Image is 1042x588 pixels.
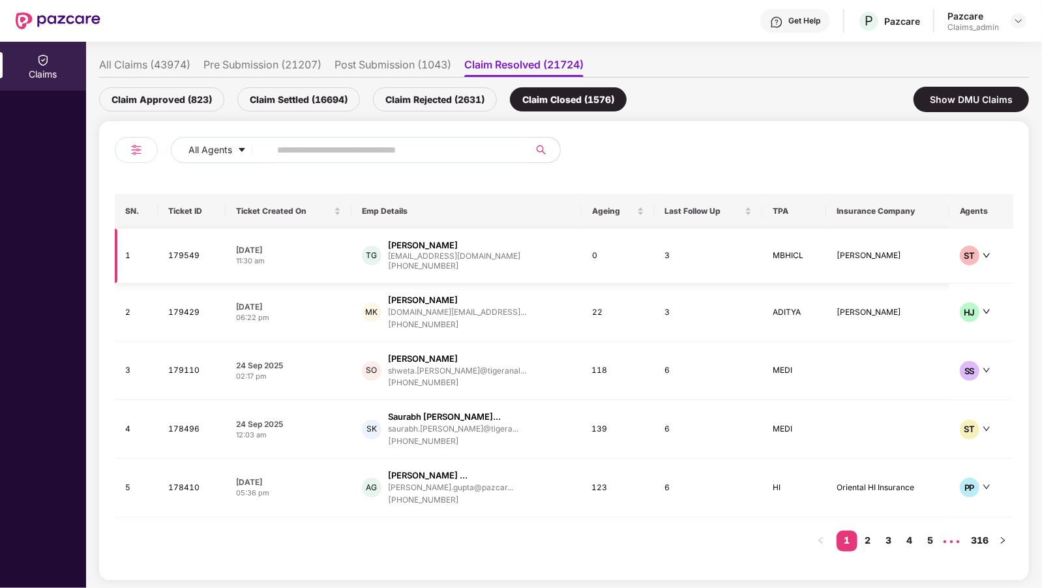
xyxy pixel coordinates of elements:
[826,229,949,284] td: [PERSON_NAME]
[941,531,962,551] li: Next 5 Pages
[857,531,878,551] li: 2
[388,239,458,252] div: [PERSON_NAME]
[811,531,831,551] button: left
[464,58,584,77] li: Claim Resolved (21724)
[115,229,158,284] td: 1
[592,206,634,216] span: Ageing
[388,308,526,316] div: [DOMAIN_NAME][EMAIL_ADDRESS]...
[158,459,226,518] td: 178410
[920,531,941,551] li: 5
[351,194,582,229] th: Emp Details
[960,478,979,497] div: PP
[960,361,979,381] div: SS
[362,246,381,265] div: TG
[914,87,1029,112] div: Show DMU Claims
[878,531,899,550] a: 3
[115,284,158,342] td: 2
[115,400,158,459] td: 4
[388,424,518,433] div: saurabh.[PERSON_NAME]@tigera...
[582,459,655,518] td: 123
[171,137,275,163] button: All Agentscaret-down
[762,342,826,401] td: MEDI
[236,488,341,499] div: 05:36 pm
[388,494,513,507] div: [PHONE_NUMBER]
[941,531,962,551] span: •••
[865,13,873,29] span: P
[960,420,979,439] div: ST
[655,459,762,518] td: 6
[99,87,224,111] div: Claim Approved (823)
[992,531,1013,551] li: Next Page
[99,58,190,77] li: All Claims (43974)
[655,400,762,459] td: 6
[388,377,526,389] div: [PHONE_NUMBER]
[949,194,1013,229] th: Agents
[236,206,331,216] span: Ticket Created On
[158,284,226,342] td: 179429
[528,137,561,163] button: search
[983,425,990,433] span: down
[762,284,826,342] td: ADITYA
[837,531,857,551] li: 1
[983,366,990,374] span: down
[388,260,520,272] div: [PHONE_NUMBER]
[528,145,554,155] span: search
[655,342,762,401] td: 6
[655,194,762,229] th: Last Follow Up
[1013,16,1024,26] img: svg+xml;base64,PHN2ZyBpZD0iRHJvcGRvd24tMzJ4MzIiIHhtbG5zPSJodHRwOi8vd3d3LnczLm9yZy8yMDAwL3N2ZyIgd2...
[857,531,878,550] a: 2
[826,459,949,518] td: Oriental HI Insurance
[115,194,158,229] th: SN.
[899,531,920,551] li: 4
[960,302,979,322] div: HJ
[388,319,526,331] div: [PHONE_NUMBER]
[826,284,949,342] td: [PERSON_NAME]
[188,143,232,157] span: All Agents
[947,22,999,33] div: Claims_admin
[335,58,451,77] li: Post Submission (1043)
[236,477,341,488] div: [DATE]
[236,256,341,267] div: 11:30 am
[388,294,458,306] div: [PERSON_NAME]
[158,400,226,459] td: 178496
[983,483,990,491] span: down
[770,16,783,29] img: svg+xml;base64,PHN2ZyBpZD0iSGVscC0zMngzMiIgeG1sbnM9Imh0dHA6Ly93d3cudzMub3JnLzIwMDAvc3ZnIiB3aWR0aD...
[811,531,831,551] li: Previous Page
[582,400,655,459] td: 139
[158,229,226,284] td: 179549
[237,87,360,111] div: Claim Settled (16694)
[237,145,246,156] span: caret-down
[158,194,226,229] th: Ticket ID
[37,53,50,66] img: svg+xml;base64,PHN2ZyBpZD0iQ2xhaW0iIHhtbG5zPSJodHRwOi8vd3d3LnczLm9yZy8yMDAwL3N2ZyIgd2lkdGg9IjIwIi...
[826,194,949,229] th: Insurance Company
[236,371,341,382] div: 02:17 pm
[947,10,999,22] div: Pazcare
[362,302,381,322] div: MK
[226,194,351,229] th: Ticket Created On
[388,366,526,375] div: shweta.[PERSON_NAME]@tigeranal...
[762,194,826,229] th: TPA
[128,142,144,158] img: svg+xml;base64,PHN2ZyB4bWxucz0iaHR0cDovL3d3dy53My5vcmcvMjAwMC9zdmciIHdpZHRoPSIyNCIgaGVpZ2h0PSIyNC...
[788,16,820,26] div: Get Help
[655,284,762,342] td: 3
[236,430,341,441] div: 12:03 am
[115,459,158,518] td: 5
[388,435,518,448] div: [PHONE_NUMBER]
[920,531,941,550] a: 5
[655,229,762,284] td: 3
[582,229,655,284] td: 0
[362,361,381,381] div: SO
[878,531,899,551] li: 3
[817,537,825,544] span: left
[582,284,655,342] td: 22
[983,252,990,259] span: down
[983,308,990,316] span: down
[665,206,742,216] span: Last Follow Up
[362,420,381,439] div: SK
[236,312,341,323] div: 06:22 pm
[582,194,655,229] th: Ageing
[762,229,826,284] td: MBHICL
[388,483,513,492] div: [PERSON_NAME].gupta@pazcar...
[373,87,497,111] div: Claim Rejected (2631)
[236,360,341,371] div: 24 Sep 2025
